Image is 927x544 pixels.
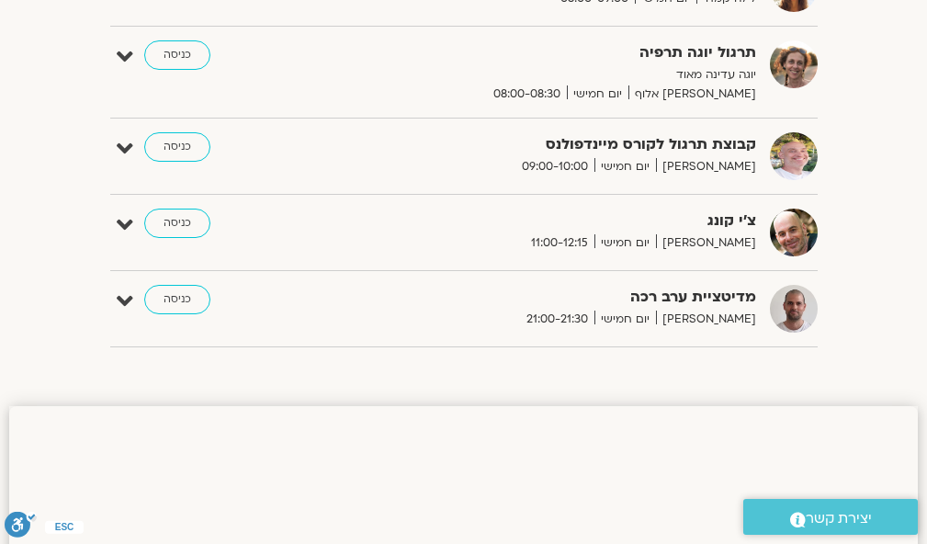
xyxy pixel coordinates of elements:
[743,499,918,535] a: יצירת קשר
[656,233,756,253] span: [PERSON_NAME]
[361,132,756,157] strong: קבוצת תרגול לקורס מיינדפולנס
[487,85,567,104] span: 08:00-08:30
[361,209,756,233] strong: צ'י קונג
[594,233,656,253] span: יום חמישי
[361,65,756,85] p: יוגה עדינה מאוד
[144,285,210,314] a: כניסה
[520,310,594,329] span: 21:00-21:30
[144,209,210,238] a: כניסה
[144,132,210,162] a: כניסה
[515,157,594,176] span: 09:00-10:00
[806,506,872,531] span: יצירת קשר
[656,157,756,176] span: [PERSON_NAME]
[594,157,656,176] span: יום חמישי
[594,310,656,329] span: יום חמישי
[144,40,210,70] a: כניסה
[361,285,756,310] strong: מדיטציית ערב רכה
[567,85,628,104] span: יום חמישי
[525,233,594,253] span: 11:00-12:15
[628,85,756,104] span: [PERSON_NAME] אלוף
[656,310,756,329] span: [PERSON_NAME]
[361,40,756,65] strong: תרגול יוגה תרפיה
